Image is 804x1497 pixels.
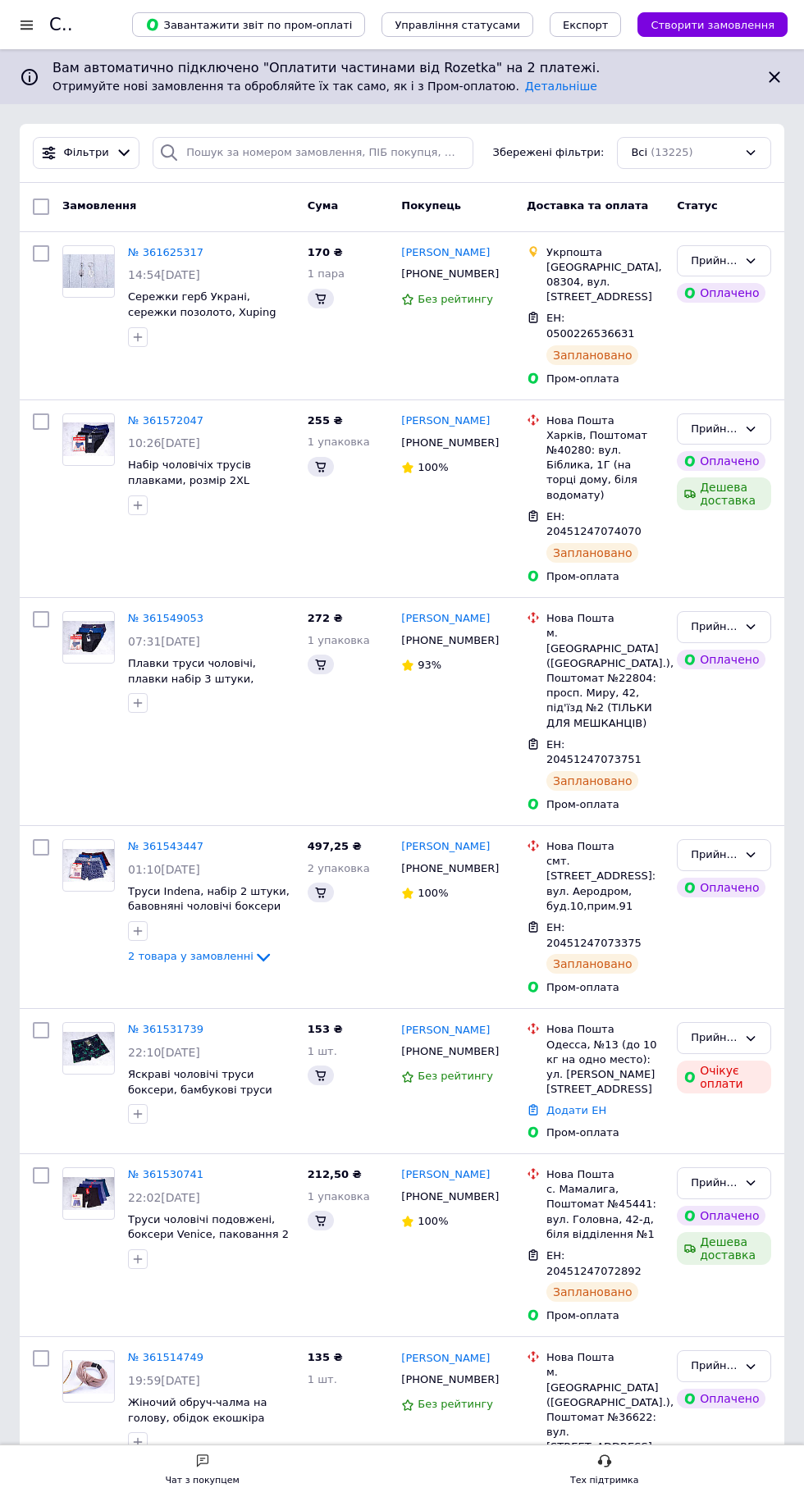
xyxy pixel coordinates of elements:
[63,1032,114,1066] img: Фото товару
[63,254,114,288] img: Фото товару
[546,1350,664,1365] div: Нова Пошта
[546,1022,664,1037] div: Нова Пошта
[128,414,203,427] a: № 361572047
[153,137,473,169] input: Пошук за номером замовлення, ПІБ покупця, номером телефону, Email, номером накладної
[546,980,664,995] div: Пром-оплата
[418,461,448,473] span: 100%
[546,372,664,386] div: Пром-оплата
[128,1351,203,1363] a: № 361514749
[62,611,115,664] a: Фото товару
[128,1023,203,1035] a: № 361531739
[166,1472,240,1489] div: Чат з покупцем
[401,839,490,855] a: [PERSON_NAME]
[308,612,343,624] span: 272 ₴
[677,283,765,303] div: Оплачено
[550,12,622,37] button: Експорт
[401,413,490,429] a: [PERSON_NAME]
[527,199,648,212] span: Доставка та оплата
[621,18,788,30] a: Створити замовлення
[128,612,203,624] a: № 361549053
[128,459,251,486] a: Набір чоловічіх трусів плавками, розмір 2XL
[546,1249,642,1277] span: ЕН: 20451247072892
[128,951,254,963] span: 2 товара у замовленні
[418,1398,493,1410] span: Без рейтингу
[691,1358,738,1375] div: Прийнято
[677,1061,771,1093] div: Очікує оплати
[62,1350,115,1403] a: Фото товару
[395,19,520,31] span: Управління статусами
[128,840,203,852] a: № 361543447
[691,1029,738,1047] div: Прийнято
[631,145,647,161] span: Всі
[62,413,115,466] a: Фото товару
[546,854,664,914] div: смт. [STREET_ADDRESS]: вул. Аеродром, буд.10,прим.91
[308,634,370,646] span: 1 упаковка
[128,1191,200,1204] span: 22:02[DATE]
[691,618,738,636] div: Прийнято
[651,19,774,31] span: Створити замовлення
[546,413,664,428] div: Нова Пошта
[63,1177,114,1211] img: Фото товару
[651,146,693,158] span: (13225)
[128,1396,267,1424] a: Жіночий обруч-чалма на голову, обідок екошкіра
[546,1308,664,1323] div: Пром-оплата
[570,1472,639,1489] div: Тех підтримка
[128,657,258,700] span: Плавки труси чоловічі, плавки набір 3 штуки, вузька гумка розмір XL
[546,312,635,340] span: ЕН: 0500226536631
[398,263,500,285] div: [PHONE_NUMBER]
[677,1206,765,1225] div: Оплачено
[63,849,114,883] img: Фото товару
[128,1374,200,1387] span: 19:59[DATE]
[128,246,203,258] a: № 361625317
[691,1175,738,1192] div: Прийнято
[418,887,448,899] span: 100%
[128,885,290,928] span: Труси Indena, набір 2 штуки, бавовняні чоловічі боксери розмір 2XL
[677,1232,771,1265] div: Дешева доставка
[546,797,664,812] div: Пром-оплата
[62,1167,115,1220] a: Фото товару
[546,1167,664,1182] div: Нова Пошта
[63,621,114,655] img: Фото товару
[128,1213,289,1256] a: Труси чоловічі подовжені, боксери Venice, паковання 2 штуки, розмір 2Хл
[418,1070,493,1082] span: Без рейтингу
[64,145,109,161] span: Фільтри
[53,80,597,93] span: Отримуйте нові замовлення та обробляйте їх так само, як і з Пром-оплатою.
[128,268,200,281] span: 14:54[DATE]
[401,199,461,212] span: Покупець
[546,245,664,260] div: Укрпошта
[308,862,370,874] span: 2 упаковка
[398,1186,500,1207] div: [PHONE_NUMBER]
[677,199,718,212] span: Статус
[546,611,664,626] div: Нова Пошта
[398,432,500,454] div: [PHONE_NUMBER]
[677,1389,765,1408] div: Оплачено
[401,1167,490,1183] a: [PERSON_NAME]
[128,290,276,318] span: Сережки герб Украні, сережки позолото, Xuping
[308,414,343,427] span: 255 ₴
[145,17,352,32] span: Завантажити звіт по пром-оплаті
[308,1190,370,1203] span: 1 упаковка
[308,1045,337,1057] span: 1 шт.
[128,1068,272,1111] a: Яскраві чоловічі труси боксери, бамбукові труси Pesail, розмір XL
[546,1182,664,1242] div: с. Мамалига, Поштомат №45441: вул. Головна, 42-д, біля відділення №1
[691,253,738,270] div: Прийнято
[308,199,338,212] span: Cума
[546,626,664,730] div: м. [GEOGRAPHIC_DATA] ([GEOGRAPHIC_DATA].), Поштомат №22804: просп. Миру, 42, під'їзд №2 (ТІЛЬКИ Д...
[418,293,493,305] span: Без рейтингу
[398,630,500,651] div: [PHONE_NUMBER]
[63,1360,114,1394] img: Фото товару
[128,950,273,962] a: 2 товара у замовленні
[308,1351,343,1363] span: 135 ₴
[128,863,200,876] span: 01:10[DATE]
[546,1038,664,1098] div: Одесса, №13 (до 10 кг на одно место): ул. [PERSON_NAME][STREET_ADDRESS]
[62,1022,115,1075] a: Фото товару
[418,1215,448,1227] span: 100%
[546,839,664,854] div: Нова Пошта
[546,1104,606,1116] a: Додати ЕН
[546,543,639,563] div: Заплановано
[546,1365,664,1469] div: м. [GEOGRAPHIC_DATA] ([GEOGRAPHIC_DATA].), Поштомат №36622: вул. [STREET_ADDRESS] (біля маг. "Дел...
[63,422,114,456] img: Фото товару
[546,260,664,305] div: [GEOGRAPHIC_DATA], 08304, вул. [STREET_ADDRESS]
[308,1168,362,1180] span: 212,50 ₴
